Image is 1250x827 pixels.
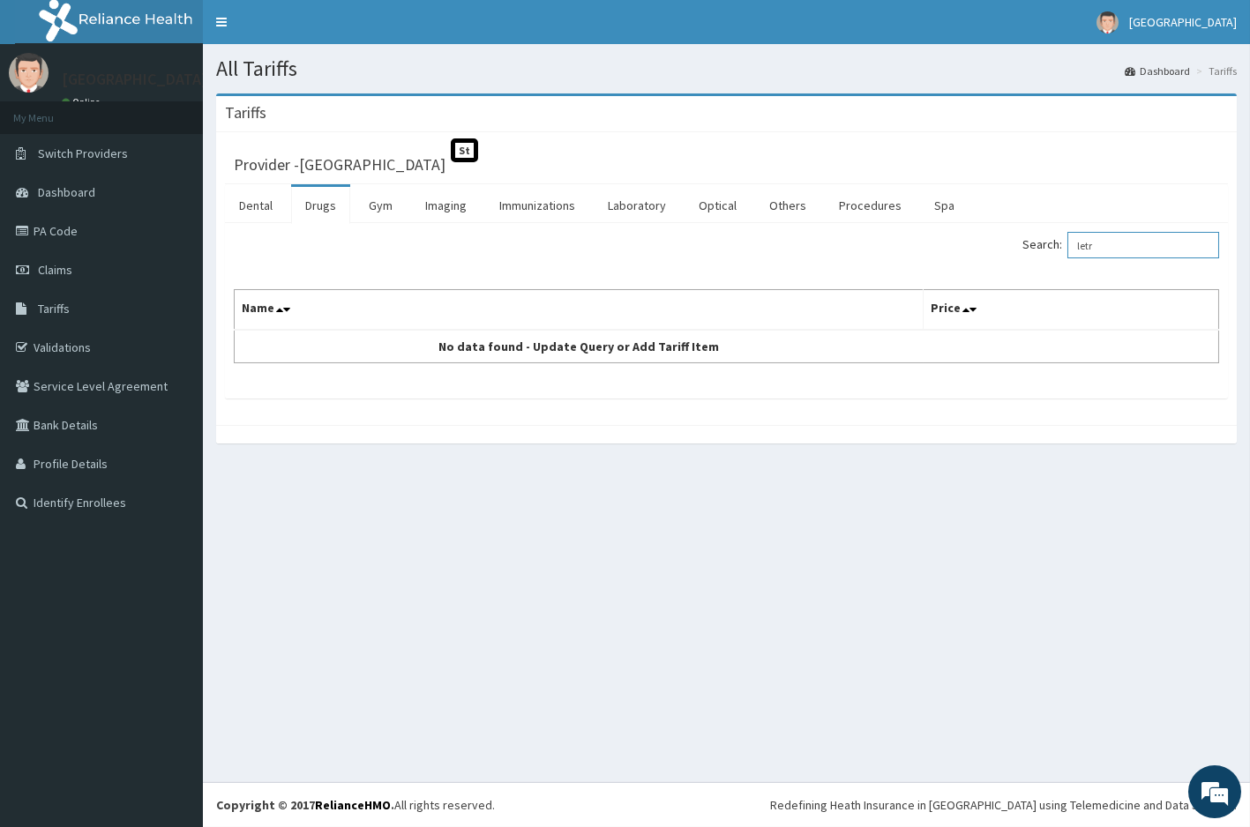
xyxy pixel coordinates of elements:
[235,330,924,363] td: No data found - Update Query or Add Tariff Item
[451,138,478,162] span: St
[594,187,680,224] a: Laboratory
[685,187,751,224] a: Optical
[9,481,336,543] textarea: Type your message and hit 'Enter'
[38,301,70,317] span: Tariffs
[235,290,924,331] th: Name
[485,187,589,224] a: Immunizations
[9,53,49,93] img: User Image
[291,187,350,224] a: Drugs
[825,187,916,224] a: Procedures
[102,222,243,400] span: We're online!
[355,187,407,224] a: Gym
[38,184,95,200] span: Dashboard
[62,71,207,87] p: [GEOGRAPHIC_DATA]
[216,57,1237,80] h1: All Tariffs
[924,290,1219,331] th: Price
[33,88,71,132] img: d_794563401_company_1708531726252_794563401
[92,99,296,122] div: Chat with us now
[225,105,266,121] h3: Tariffs
[1129,14,1237,30] span: [GEOGRAPHIC_DATA]
[216,797,394,813] strong: Copyright © 2017 .
[315,797,391,813] a: RelianceHMO
[289,9,332,51] div: Minimize live chat window
[1022,232,1219,258] label: Search:
[1067,232,1219,258] input: Search:
[755,187,820,224] a: Others
[225,187,287,224] a: Dental
[203,782,1250,827] footer: All rights reserved.
[770,796,1237,814] div: Redefining Heath Insurance in [GEOGRAPHIC_DATA] using Telemedicine and Data Science!
[1192,63,1237,78] li: Tariffs
[1125,63,1190,78] a: Dashboard
[411,187,481,224] a: Imaging
[1097,11,1119,34] img: User Image
[920,187,969,224] a: Spa
[38,262,72,278] span: Claims
[234,157,445,173] h3: Provider - [GEOGRAPHIC_DATA]
[38,145,128,161] span: Switch Providers
[62,96,104,108] a: Online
